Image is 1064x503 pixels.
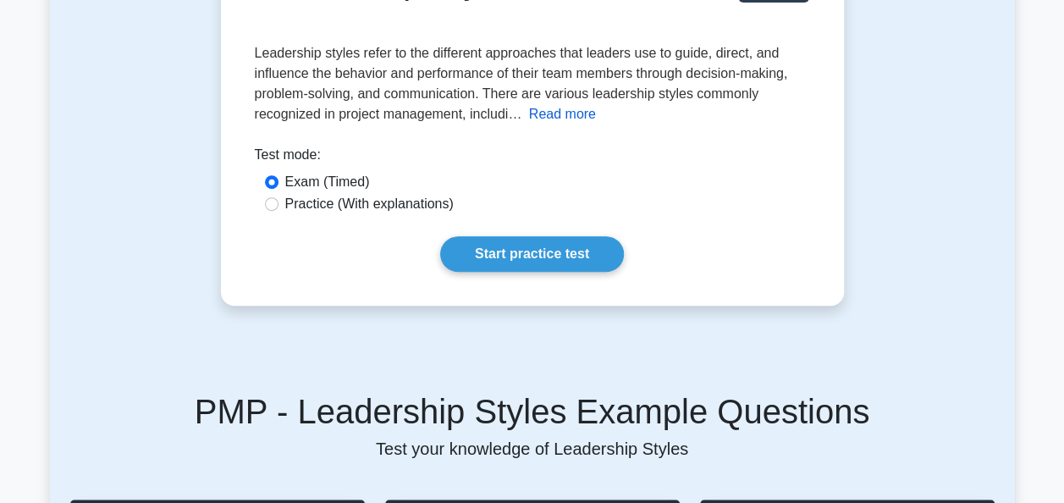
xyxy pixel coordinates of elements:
[285,194,454,214] label: Practice (With explanations)
[70,439,995,459] p: Test your knowledge of Leadership Styles
[255,145,810,172] div: Test mode:
[285,172,370,192] label: Exam (Timed)
[70,391,995,432] h5: PMP - Leadership Styles Example Questions
[255,46,788,121] span: Leadership styles refer to the different approaches that leaders use to guide, direct, and influe...
[529,104,596,124] button: Read more
[440,236,624,272] a: Start practice test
